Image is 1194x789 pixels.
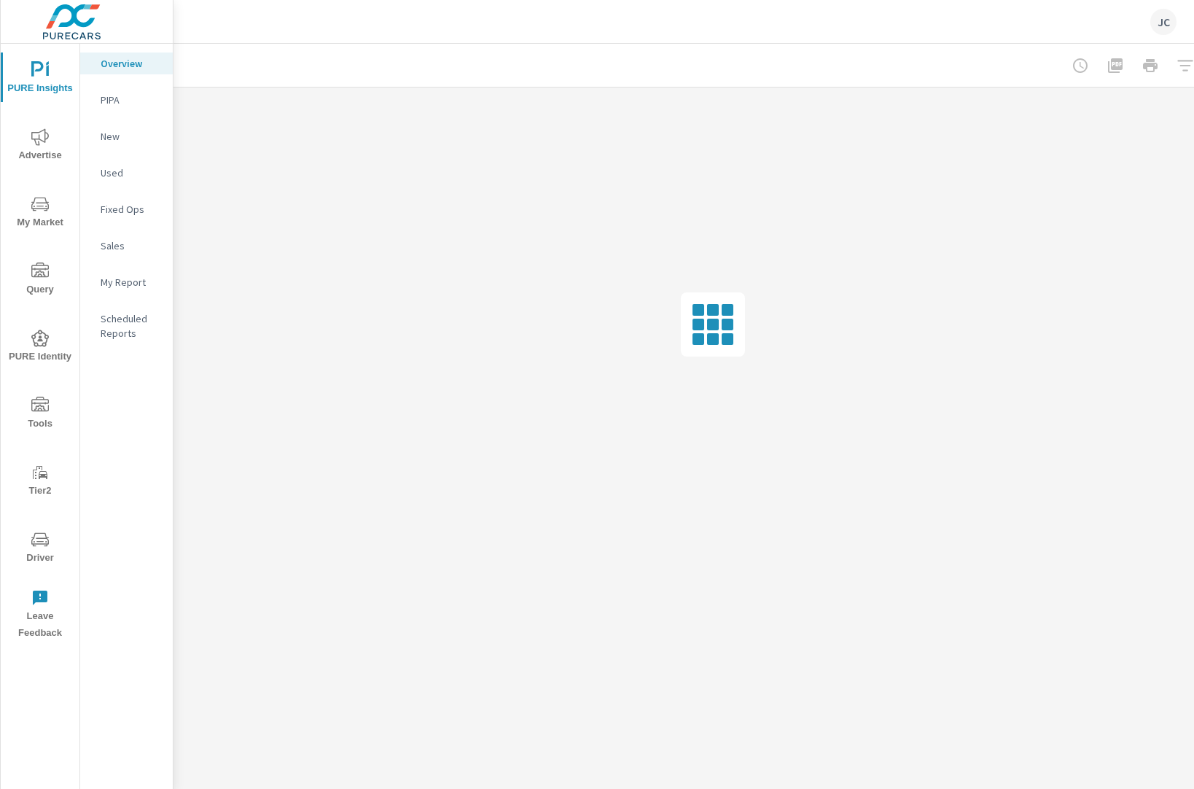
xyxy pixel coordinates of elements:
div: PIPA [80,89,173,111]
div: nav menu [1,44,79,648]
span: Tools [5,397,75,432]
div: Sales [80,235,173,257]
div: JC [1150,9,1177,35]
div: Fixed Ops [80,198,173,220]
p: New [101,129,161,144]
p: Overview [101,56,161,71]
div: Scheduled Reports [80,308,173,344]
span: My Market [5,195,75,231]
span: PURE Insights [5,61,75,97]
p: Scheduled Reports [101,311,161,341]
span: Query [5,263,75,298]
span: Leave Feedback [5,589,75,642]
span: Advertise [5,128,75,164]
p: Used [101,166,161,180]
span: Tier2 [5,464,75,500]
div: My Report [80,271,173,293]
span: PURE Identity [5,330,75,365]
p: PIPA [101,93,161,107]
div: New [80,125,173,147]
span: Driver [5,531,75,567]
p: Sales [101,238,161,253]
div: Overview [80,53,173,74]
p: Fixed Ops [101,202,161,217]
p: My Report [101,275,161,289]
div: Used [80,162,173,184]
